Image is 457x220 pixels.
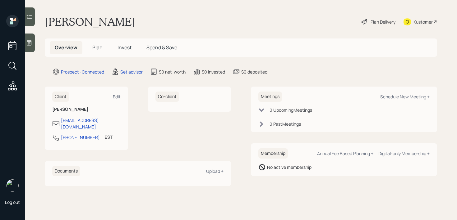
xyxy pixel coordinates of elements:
[270,121,301,127] div: 0 Past Meeting s
[61,117,121,130] div: [EMAIL_ADDRESS][DOMAIN_NAME]
[61,134,100,141] div: [PHONE_NUMBER]
[159,69,186,75] div: $0 net-worth
[45,15,135,29] h1: [PERSON_NAME]
[378,150,430,156] div: Digital-only Membership +
[241,69,267,75] div: $0 deposited
[6,179,19,192] img: retirable_logo.png
[55,44,77,51] span: Overview
[118,44,132,51] span: Invest
[258,148,288,159] h6: Membership
[52,92,69,102] h6: Client
[146,44,177,51] span: Spend & Save
[113,94,121,100] div: Edit
[413,19,433,25] div: Kustomer
[5,199,20,205] div: Log out
[371,19,395,25] div: Plan Delivery
[317,150,373,156] div: Annual Fee Based Planning +
[258,92,282,102] h6: Meetings
[155,92,179,102] h6: Co-client
[61,69,104,75] div: Prospect · Connected
[380,94,430,100] div: Schedule New Meeting +
[202,69,225,75] div: $0 invested
[52,107,121,112] h6: [PERSON_NAME]
[92,44,103,51] span: Plan
[105,134,113,140] div: EST
[52,166,80,176] h6: Documents
[270,107,312,113] div: 0 Upcoming Meeting s
[206,168,224,174] div: Upload +
[120,69,143,75] div: Set advisor
[267,164,312,170] div: No active membership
